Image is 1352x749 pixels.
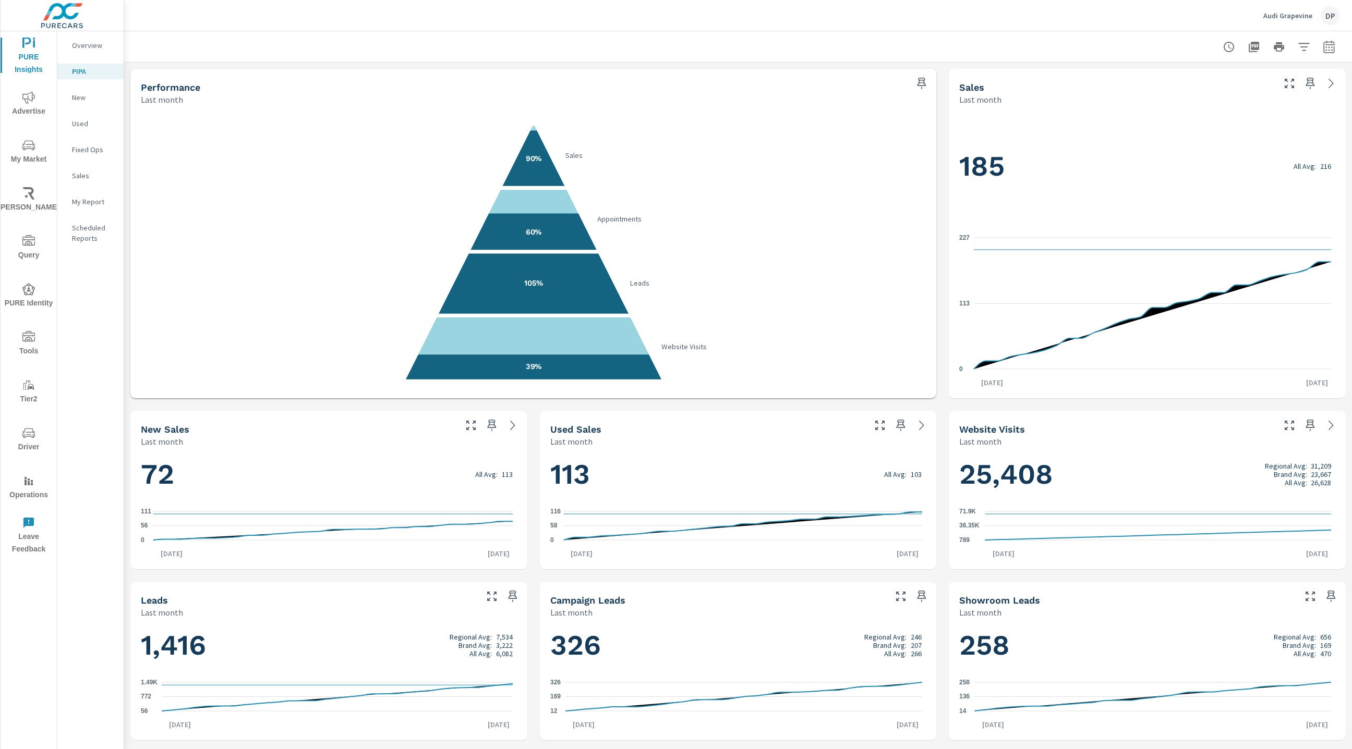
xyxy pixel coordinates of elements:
p: [DATE] [889,719,926,730]
span: Save this to your personalized report [913,588,930,605]
div: My Report [57,194,124,210]
text: 14 [959,707,967,715]
p: Last month [141,435,183,448]
p: Last month [550,435,593,448]
p: [DATE] [1299,548,1335,559]
button: Make Fullscreen [1281,75,1298,92]
p: 6,082 [496,649,513,658]
p: Brand Avg: [458,641,492,649]
h5: Performance [141,82,200,93]
text: Website Visits [661,342,707,351]
text: 105% [524,278,543,288]
p: Last month [141,606,183,619]
span: Operations [4,475,54,501]
text: 90% [525,154,541,163]
h5: Website Visits [959,424,1025,435]
h1: 1,416 [141,628,517,663]
text: 0 [959,365,963,373]
p: [DATE] [565,719,602,730]
p: [DATE] [153,548,190,559]
div: DP [1321,6,1339,25]
p: 216 [1320,162,1331,170]
span: Tools [4,331,54,358]
p: Last month [959,606,1001,619]
p: Fixed Ops [72,144,115,155]
p: 3,222 [496,641,513,649]
text: 0 [550,536,554,544]
h5: Used Sales [550,424,601,435]
div: Fixed Ops [57,142,124,157]
p: [DATE] [1299,719,1335,730]
p: 169 [1320,641,1331,649]
h1: 326 [550,628,926,663]
p: 207 [911,641,922,649]
p: Scheduled Reports [72,223,115,243]
h1: 258 [959,628,1335,663]
button: Select Date Range [1319,36,1339,57]
p: Regional Avg: [1265,462,1307,470]
button: Make Fullscreen [1302,588,1319,605]
div: Used [57,116,124,131]
text: 36.35K [959,522,980,530]
p: 266 [911,649,922,658]
p: [DATE] [975,719,1011,730]
p: 7,534 [496,633,513,641]
h5: Leads [141,595,168,606]
p: [DATE] [162,719,198,730]
button: Make Fullscreen [872,417,888,434]
p: 113 [502,470,513,478]
p: Regional Avg: [1274,633,1316,641]
h5: Showroom Leads [959,595,1040,606]
text: 227 [959,234,970,241]
p: [DATE] [480,548,517,559]
p: Regional Avg: [450,633,492,641]
p: 246 [911,633,922,641]
text: 772 [141,693,151,701]
div: Scheduled Reports [57,220,124,246]
h5: Sales [959,82,984,93]
span: Advertise [4,91,54,118]
text: 0 [141,536,144,544]
span: Save this to your personalized report [504,588,521,605]
p: [DATE] [889,548,926,559]
h5: Campaign Leads [550,595,625,606]
p: [DATE] [563,548,600,559]
text: 113 [959,300,970,308]
text: 60% [525,227,541,237]
span: [PERSON_NAME] [4,187,54,214]
p: Used [72,118,115,129]
p: All Avg: [884,649,907,658]
text: 116 [550,508,561,515]
text: 326 [550,679,561,686]
text: Leads [629,278,649,288]
button: "Export Report to PDF" [1244,36,1264,57]
p: [DATE] [974,377,1010,388]
div: Overview [57,38,124,53]
text: 1.49K [141,679,158,686]
p: New [72,92,115,103]
p: [DATE] [1299,377,1335,388]
span: Query [4,235,54,262]
p: Overview [72,40,115,51]
button: Make Fullscreen [484,588,500,605]
span: Driver [4,427,54,453]
p: Audi Grapevine [1263,11,1312,20]
text: 58 [550,522,558,529]
p: [DATE] [985,548,1022,559]
p: Last month [959,435,1001,448]
span: Save this to your personalized report [1323,588,1339,605]
button: Make Fullscreen [463,417,479,434]
text: 111 [141,508,151,515]
p: 103 [911,470,922,478]
text: Sales [565,151,583,160]
span: Save this to your personalized report [913,75,930,92]
span: My Market [4,139,54,166]
button: Apply Filters [1294,36,1314,57]
text: 56 [141,707,148,715]
div: PIPA [57,64,124,79]
text: 136 [959,693,970,701]
span: Save this to your personalized report [892,417,909,434]
p: All Avg: [1294,649,1316,658]
a: See more details in report [913,417,930,434]
text: Appointments [597,214,642,224]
